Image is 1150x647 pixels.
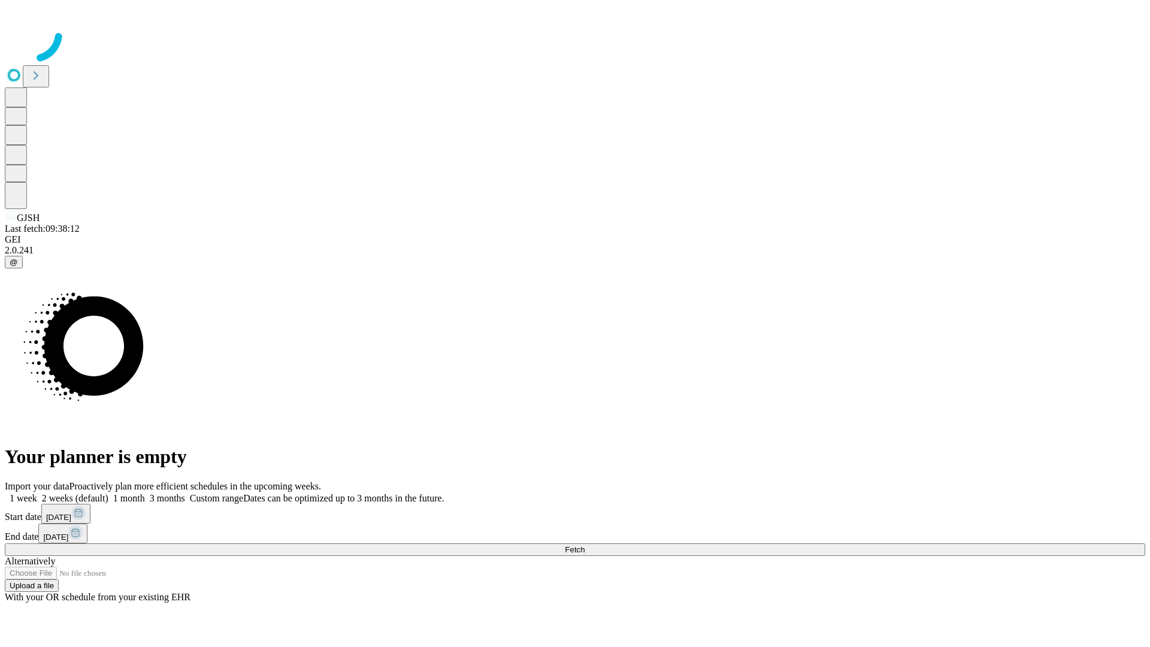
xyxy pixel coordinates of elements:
[565,545,585,554] span: Fetch
[46,513,71,522] span: [DATE]
[150,493,185,503] span: 3 months
[10,258,18,267] span: @
[42,493,108,503] span: 2 weeks (default)
[5,481,69,491] span: Import your data
[17,213,40,223] span: GJSH
[190,493,243,503] span: Custom range
[5,223,80,234] span: Last fetch: 09:38:12
[5,504,1145,524] div: Start date
[43,533,68,542] span: [DATE]
[5,234,1145,245] div: GEI
[5,256,23,268] button: @
[69,481,321,491] span: Proactively plan more efficient schedules in the upcoming weeks.
[5,592,190,602] span: With your OR schedule from your existing EHR
[5,446,1145,468] h1: Your planner is empty
[243,493,444,503] span: Dates can be optimized up to 3 months in the future.
[38,524,87,543] button: [DATE]
[5,524,1145,543] div: End date
[5,556,55,566] span: Alternatively
[10,493,37,503] span: 1 week
[41,504,90,524] button: [DATE]
[5,245,1145,256] div: 2.0.241
[5,543,1145,556] button: Fetch
[113,493,145,503] span: 1 month
[5,579,59,592] button: Upload a file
